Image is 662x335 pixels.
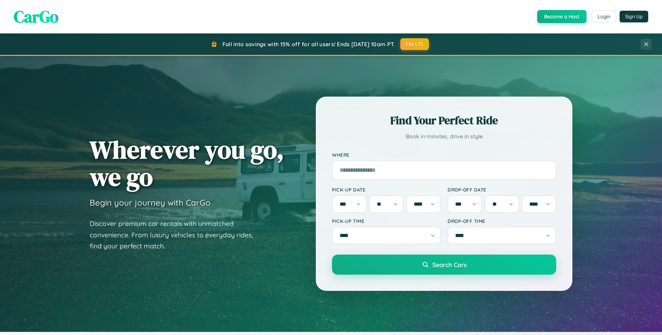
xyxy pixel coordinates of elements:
[592,10,616,23] button: Login
[14,5,59,28] span: CarGo
[332,131,556,141] p: Book in minutes, drive in style
[400,38,429,50] button: FALL15
[332,152,556,158] label: Where
[448,187,556,193] label: Drop-off Date
[332,218,441,224] label: Pick-up Time
[537,10,586,23] button: Become a Host
[448,218,556,224] label: Drop-off Time
[620,11,648,22] button: Sign Up
[90,197,211,208] h3: Begin your journey with CarGo
[222,41,395,48] span: Fall into savings with 15% off for all users! Ends [DATE] 10am PT.
[332,113,556,128] h2: Find Your Perfect Ride
[432,261,467,268] span: Search Cars
[332,255,556,275] button: Search Cars
[332,187,441,193] label: Pick-up Date
[90,218,262,252] p: Discover premium car rentals with unmatched convenience. From luxury vehicles to everyday rides, ...
[90,136,284,190] h1: Wherever you go, we go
